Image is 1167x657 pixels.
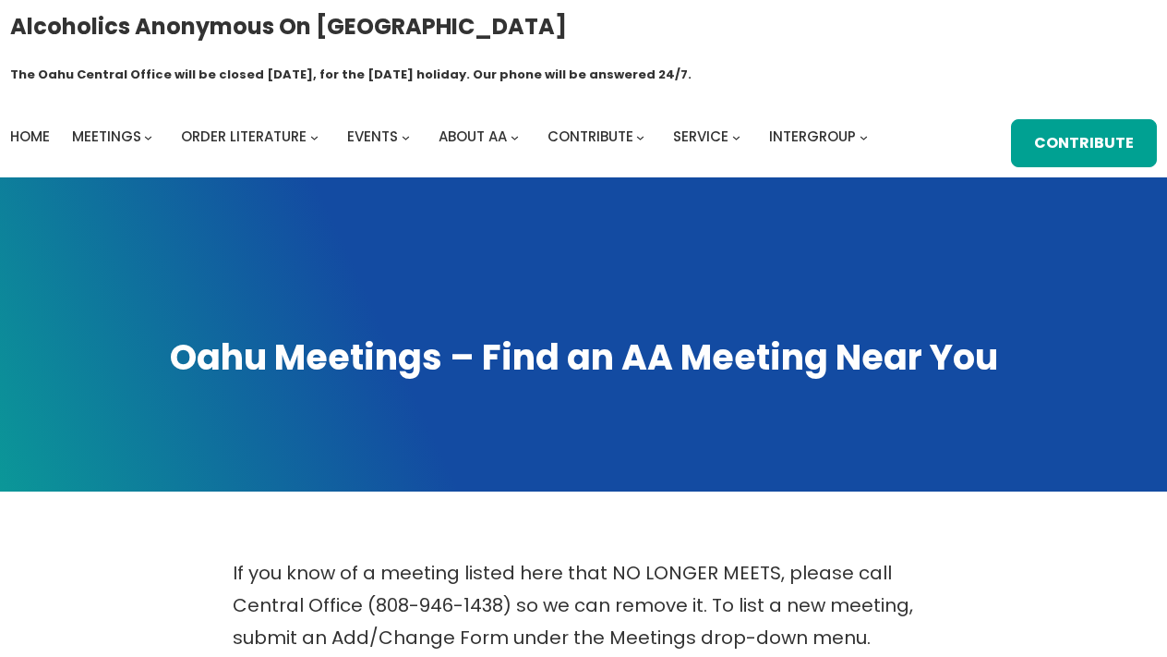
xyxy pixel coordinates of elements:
a: Contribute [1011,119,1157,167]
a: Home [10,124,50,150]
button: Order Literature submenu [310,133,319,141]
a: Service [673,124,728,150]
span: Intergroup [769,127,856,146]
span: About AA [439,127,507,146]
span: Events [347,127,398,146]
a: Contribute [547,124,633,150]
p: If you know of a meeting listed here that NO LONGER MEETS, please call Central Office (808-946-14... [233,557,934,654]
a: Meetings [72,124,141,150]
h1: The Oahu Central Office will be closed [DATE], for the [DATE] holiday. Our phone will be answered... [10,66,692,84]
h1: Oahu Meetings – Find an AA Meeting Near You [18,334,1149,382]
button: Service submenu [732,133,740,141]
a: Events [347,124,398,150]
a: About AA [439,124,507,150]
button: Intergroup submenu [860,133,868,141]
button: Contribute submenu [636,133,644,141]
button: Meetings submenu [144,133,152,141]
nav: Intergroup [10,124,874,150]
span: Contribute [547,127,633,146]
span: Meetings [72,127,141,146]
a: Intergroup [769,124,856,150]
button: About AA submenu [511,133,519,141]
a: Alcoholics Anonymous on [GEOGRAPHIC_DATA] [10,6,567,46]
span: Order Literature [181,127,307,146]
span: Home [10,127,50,146]
span: Service [673,127,728,146]
button: Events submenu [402,133,410,141]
